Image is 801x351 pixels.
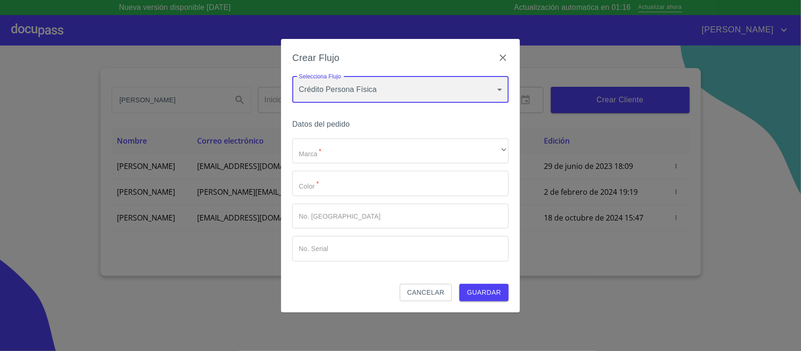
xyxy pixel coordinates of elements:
[407,287,444,298] span: Cancelar
[292,76,509,103] div: Crédito Persona Física
[459,284,509,301] button: Guardar
[400,284,452,301] button: Cancelar
[292,50,340,65] h6: Crear Flujo
[292,138,509,164] div: ​
[467,287,501,298] span: Guardar
[292,118,509,131] h6: Datos del pedido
